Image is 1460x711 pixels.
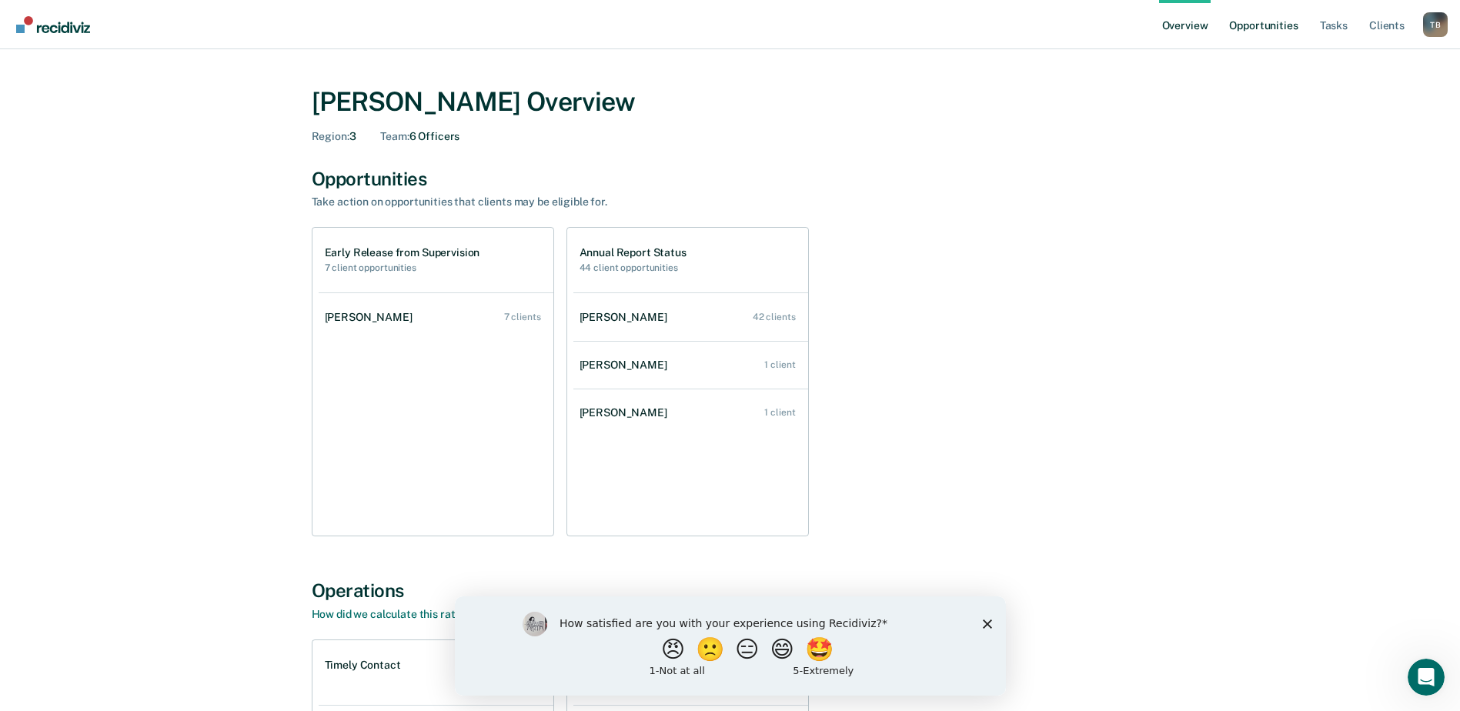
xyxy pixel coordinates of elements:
[504,312,541,322] div: 7 clients
[753,312,796,322] div: 42 clients
[312,579,1149,602] div: Operations
[325,659,401,672] h1: Timely Contact
[580,262,687,273] h2: 44 client opportunities
[580,311,673,324] div: [PERSON_NAME]
[325,311,419,324] div: [PERSON_NAME]
[573,295,808,339] a: [PERSON_NAME] 42 clients
[325,246,480,259] h1: Early Release from Supervision
[325,262,480,273] h2: 7 client opportunities
[580,359,673,372] div: [PERSON_NAME]
[764,407,795,418] div: 1 client
[319,295,553,339] a: [PERSON_NAME] 7 clients
[312,130,349,142] span: Region :
[573,343,808,387] a: [PERSON_NAME] 1 client
[312,608,467,620] a: How did we calculate this rate?
[455,596,1006,696] iframe: Survey by Kim from Recidiviz
[580,246,687,259] h1: Annual Report Status
[312,168,1149,190] div: Opportunities
[380,130,409,142] span: Team :
[580,406,673,419] div: [PERSON_NAME]
[312,195,850,209] div: Take action on opportunities that clients may be eligible for.
[312,86,1149,118] div: [PERSON_NAME] Overview
[1423,12,1448,37] div: T B
[1408,659,1445,696] iframe: Intercom live chat
[16,16,90,33] img: Recidiviz
[380,130,459,143] div: 6 Officers
[312,130,356,143] div: 3
[573,391,808,435] a: [PERSON_NAME] 1 client
[764,359,795,370] div: 1 client
[1423,12,1448,37] button: Profile dropdown button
